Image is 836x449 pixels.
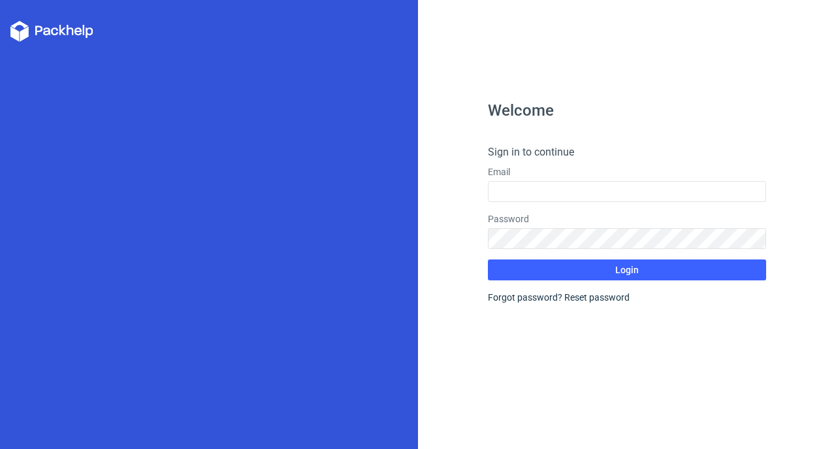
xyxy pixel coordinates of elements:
[564,292,630,303] a: Reset password
[615,265,639,274] span: Login
[488,212,767,225] label: Password
[488,291,767,304] div: Forgot password?
[488,103,767,118] h1: Welcome
[488,144,767,160] h4: Sign in to continue
[488,165,767,178] label: Email
[488,259,767,280] button: Login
